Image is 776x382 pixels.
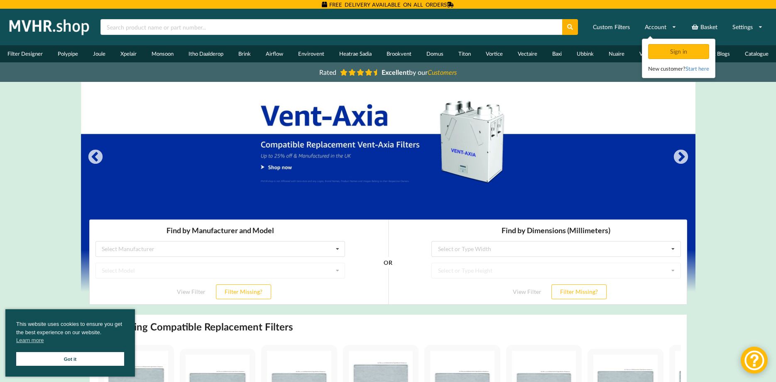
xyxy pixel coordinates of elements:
img: mvhr.shop.png [6,17,93,37]
button: Filter Missing? [462,65,517,80]
i: Customers [428,68,457,76]
h3: Find by Dimensions (Millimeters) [342,6,592,16]
a: Brink [231,45,258,62]
div: Select Manufacturer [12,27,65,32]
span: by our [382,68,457,76]
div: Sign in [648,44,709,59]
b: Excellent [382,68,409,76]
a: Vectaire [510,45,545,62]
a: Vortice [478,45,510,62]
div: Select or Type Width [349,27,402,32]
a: Rated Excellentby ourCustomers [313,65,463,79]
a: Nuaire [601,45,632,62]
a: Vent-Axia [632,45,670,62]
button: Previous [87,149,104,166]
a: Brookvent [379,45,419,62]
a: Settings [727,20,768,35]
div: OR [294,43,303,86]
a: Custom Filters [588,20,635,35]
a: cookies - Learn more [16,336,44,345]
span: Rated [319,68,336,76]
a: Titon [451,45,478,62]
a: Got it cookie [16,352,124,366]
a: Short Blogs [695,45,737,62]
a: Polypipe [50,45,86,62]
a: Start here [685,65,709,72]
a: Monsoon [144,45,181,62]
a: Baxi [545,45,569,62]
div: cookieconsent [5,309,135,377]
a: Domus [419,45,451,62]
button: Next [673,149,689,166]
a: Xpelair [113,45,144,62]
a: Envirovent [291,45,332,62]
a: Account [639,20,682,35]
div: New customer? [648,64,709,73]
h3: Find by Manufacturer and Model [6,6,256,16]
input: Search product name or part number... [100,19,562,35]
a: Heatrae Sadia [332,45,379,62]
a: Joule [86,45,113,62]
h2: Best Selling Compatible Replacement Filters [95,320,293,333]
button: Filter Missing? [127,65,182,80]
a: Itho Daalderop [181,45,231,62]
span: This website uses cookies to ensure you get the best experience on our website. [16,320,124,347]
a: Catalogue [737,45,776,62]
a: Ubbink [569,45,601,62]
a: Airflow [258,45,291,62]
a: Sign in [648,48,711,55]
a: Basket [686,20,723,35]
